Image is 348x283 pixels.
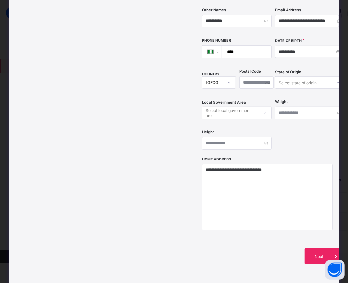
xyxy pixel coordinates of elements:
[310,254,329,259] span: Next
[275,99,288,104] label: Weight
[275,8,301,12] label: Email Address
[206,107,258,119] div: Select local government area
[202,130,214,134] label: Height
[239,69,261,74] label: Postal Code
[206,80,224,85] div: [GEOGRAPHIC_DATA]
[279,76,317,89] div: Select state of origin
[275,70,301,74] span: State of Origin
[202,38,231,43] label: Phone Number
[325,260,345,280] button: Open asap
[202,72,220,76] span: COUNTRY
[202,157,231,161] label: Home Address
[202,8,226,12] label: Other Names
[275,39,302,43] label: Date of Birth
[202,100,246,105] span: Local Government Area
